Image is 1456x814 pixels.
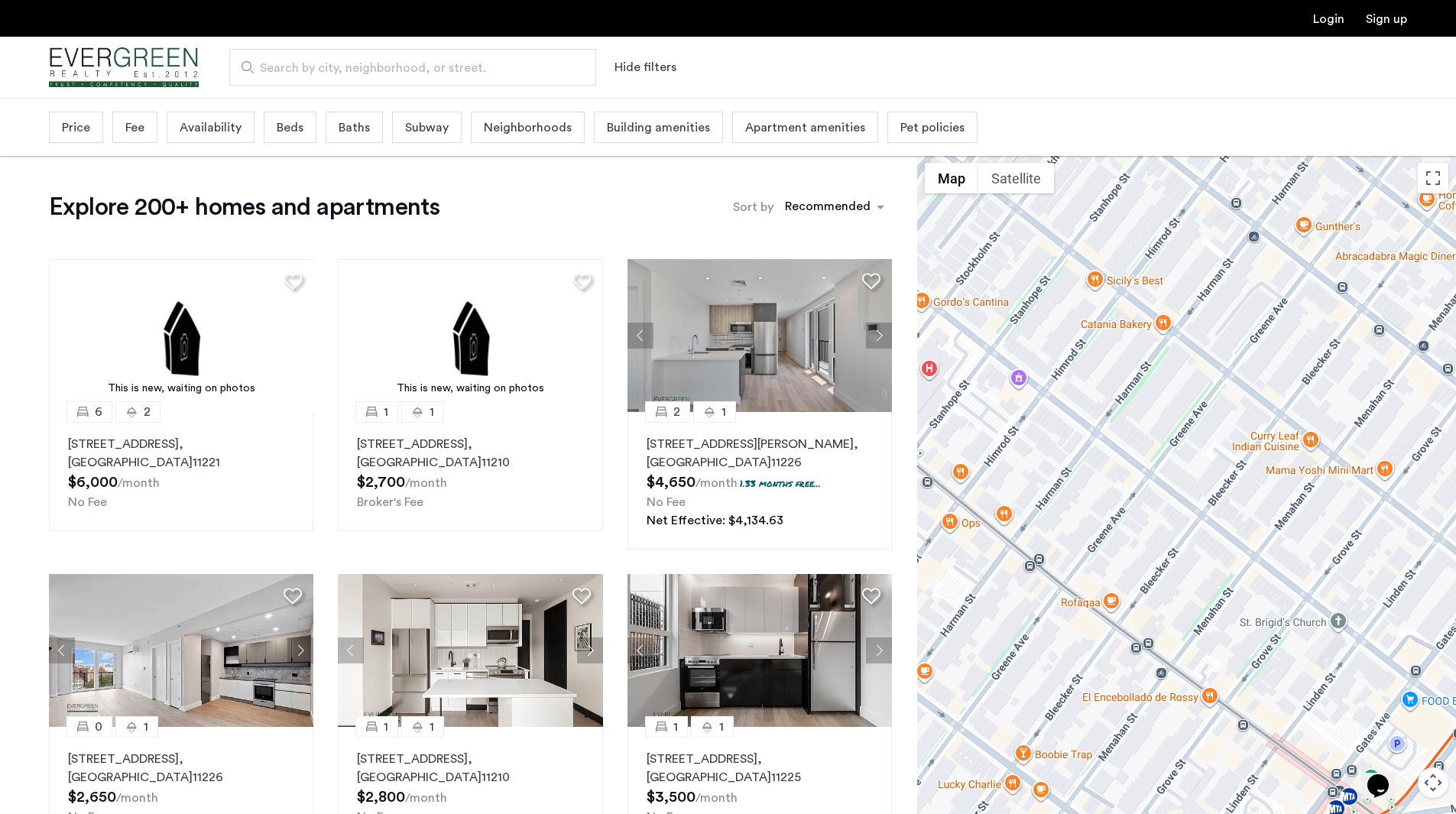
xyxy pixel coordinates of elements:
a: Cazamio Logo [49,39,199,96]
button: Show street map [925,163,978,193]
span: 1 [719,718,724,736]
img: 2.gif [338,259,603,412]
span: $2,700 [357,475,405,490]
span: Baths [339,118,370,137]
p: 1.33 months free... [740,477,821,490]
div: This is new, waiting on photos [345,381,595,397]
sub: /month [405,477,447,489]
p: [STREET_ADDRESS][PERSON_NAME] 11226 [647,435,873,472]
span: No Fee [68,496,107,508]
button: Next apartment [287,637,313,663]
sub: /month [118,477,160,489]
span: Building amenities [607,118,710,137]
span: $2,650 [68,790,116,805]
img: 1999_638539805060545666.jpeg [49,574,314,727]
p: [STREET_ADDRESS] 11210 [357,435,583,472]
span: Fee [125,118,144,137]
a: 62[STREET_ADDRESS], [GEOGRAPHIC_DATA]11221No Fee [49,412,313,531]
span: 2 [144,403,151,421]
h1: Explore 200+ homes and apartments [49,192,439,222]
span: 2 [673,403,680,421]
span: 6 [95,403,102,421]
span: Pet policies [900,118,965,137]
span: Price [62,118,90,137]
input: Apartment Search [229,49,596,86]
span: Broker's Fee [357,496,423,508]
div: This is new, waiting on photos [57,381,306,397]
p: [STREET_ADDRESS] 11226 [68,750,294,786]
a: Login [1313,13,1344,25]
a: This is new, waiting on photos [338,259,603,412]
span: Beds [277,118,303,137]
span: Availability [180,118,242,137]
div: Recommended [783,197,871,219]
button: Next apartment [866,323,892,349]
sub: /month [696,477,738,489]
span: 1 [722,403,726,421]
label: Sort by [733,198,773,216]
button: Toggle fullscreen view [1418,163,1448,193]
span: 1 [430,403,434,421]
img: 218_638633075412683115.jpeg [627,574,893,727]
a: This is new, waiting on photos [49,259,314,412]
span: $2,800 [357,790,405,805]
span: 1 [430,718,434,736]
sub: /month [405,792,447,804]
span: $3,500 [647,790,696,805]
span: $6,000 [68,475,118,490]
button: Show or hide filters [615,58,676,76]
p: [STREET_ADDRESS] 11210 [357,750,583,786]
a: Registration [1366,13,1407,25]
p: [STREET_ADDRESS] 11221 [68,435,294,472]
span: Subway [405,118,449,137]
ng-select: sort-apartment [777,193,892,221]
button: Next apartment [866,637,892,663]
button: Previous apartment [627,637,653,663]
span: Apartment amenities [745,118,865,137]
img: c030568a-c426-483c-b473-77022edd3556_638739499524403227.png [338,574,603,727]
span: Neighborhoods [484,118,572,137]
button: Previous apartment [338,637,364,663]
span: 0 [95,718,102,736]
button: Show satellite imagery [978,163,1054,193]
sub: /month [116,792,158,804]
p: [STREET_ADDRESS] 11225 [647,750,873,786]
a: 21[STREET_ADDRESS][PERSON_NAME], [GEOGRAPHIC_DATA]112261.33 months free...No FeeNet Effective: $4... [627,412,892,550]
button: Previous apartment [49,637,75,663]
span: 1 [384,403,388,421]
span: 1 [144,718,148,736]
span: $4,650 [647,475,696,490]
img: logo [49,39,199,96]
iframe: chat widget [1361,753,1410,799]
sub: /month [696,792,738,804]
button: Previous apartment [627,323,653,349]
span: Net Effective: $4,134.63 [647,514,783,527]
span: Search by city, neighborhood, or street. [260,59,553,77]
span: 1 [384,718,388,736]
span: No Fee [647,496,686,508]
span: 1 [673,718,678,736]
a: 11[STREET_ADDRESS], [GEOGRAPHIC_DATA]11210Broker's Fee [338,412,602,531]
img: 66a1adb6-6608-43dd-a245-dc7333f8b390_638824126198252652.jpeg [627,259,893,412]
button: Next apartment [577,637,603,663]
button: Map camera controls [1418,767,1448,798]
img: 2.gif [49,259,314,412]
